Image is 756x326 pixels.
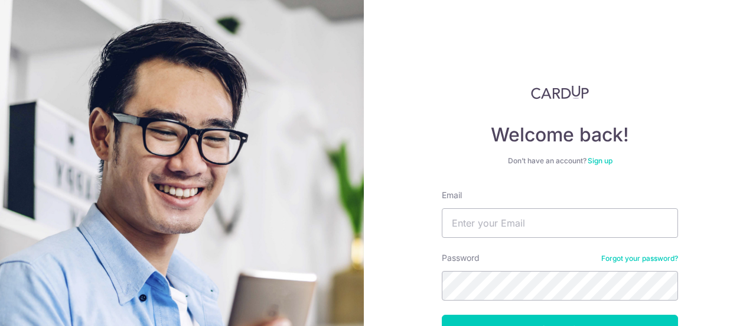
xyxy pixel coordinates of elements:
[531,85,589,99] img: CardUp Logo
[442,189,462,201] label: Email
[442,208,678,238] input: Enter your Email
[442,252,480,264] label: Password
[442,156,678,166] div: Don’t have an account?
[588,156,612,165] a: Sign up
[601,254,678,263] a: Forgot your password?
[442,123,678,147] h4: Welcome back!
